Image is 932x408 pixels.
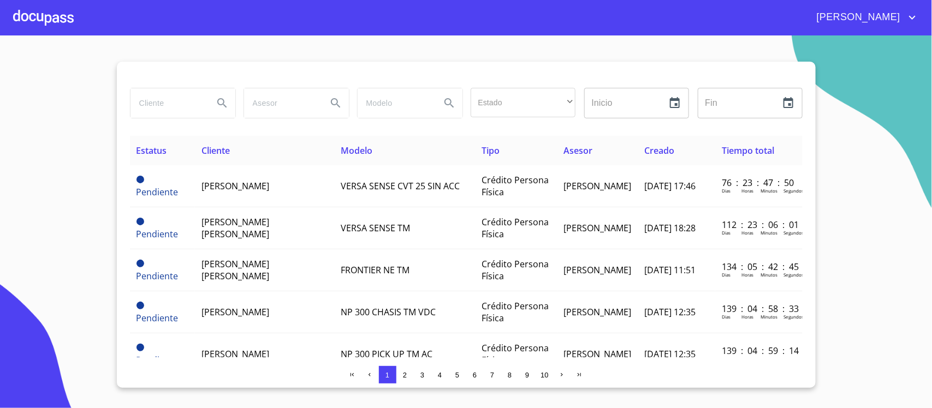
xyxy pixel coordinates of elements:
[722,261,796,273] p: 134 : 05 : 42 : 45
[482,174,549,198] span: Crédito Persona Física
[482,216,549,240] span: Crédito Persona Física
[783,188,804,194] p: Segundos
[501,366,519,383] button: 8
[130,88,205,118] input: search
[645,264,696,276] span: [DATE] 11:51
[209,90,235,116] button: Search
[525,371,529,379] span: 9
[136,228,179,240] span: Pendiente
[385,371,389,379] span: 1
[341,306,436,318] span: NP 300 CHASIS TM VDC
[783,314,804,320] p: Segundos
[473,371,477,379] span: 6
[741,272,753,278] p: Horas
[403,371,407,379] span: 2
[722,272,731,278] p: Dias
[396,366,414,383] button: 2
[136,260,144,267] span: Pendiente
[341,348,432,360] span: NP 300 PICK UP TM AC
[323,90,349,116] button: Search
[722,356,731,362] p: Dias
[201,145,230,157] span: Cliente
[136,218,144,225] span: Pendiente
[761,188,777,194] p: Minutos
[136,312,179,324] span: Pendiente
[722,230,731,236] p: Dias
[201,180,269,192] span: [PERSON_NAME]
[645,306,696,318] span: [DATE] 12:35
[244,88,318,118] input: search
[722,345,796,357] p: 139 : 04 : 59 : 14
[564,145,593,157] span: Asesor
[471,88,575,117] div: ​
[783,272,804,278] p: Segundos
[136,145,167,157] span: Estatus
[809,9,906,26] span: [PERSON_NAME]
[564,306,632,318] span: [PERSON_NAME]
[438,371,442,379] span: 4
[564,264,632,276] span: [PERSON_NAME]
[341,180,460,192] span: VERSA SENSE CVT 25 SIN ACC
[341,145,372,157] span: Modelo
[414,366,431,383] button: 3
[761,230,777,236] p: Minutos
[761,314,777,320] p: Minutos
[645,222,696,234] span: [DATE] 18:28
[564,348,632,360] span: [PERSON_NAME]
[722,177,796,189] p: 76 : 23 : 47 : 50
[482,300,549,324] span: Crédito Persona Física
[482,145,500,157] span: Tipo
[722,145,774,157] span: Tiempo total
[482,258,549,282] span: Crédito Persona Física
[783,356,804,362] p: Segundos
[436,90,462,116] button: Search
[809,9,919,26] button: account of current user
[645,145,675,157] span: Creado
[741,314,753,320] p: Horas
[722,314,731,320] p: Dias
[201,216,269,240] span: [PERSON_NAME] [PERSON_NAME]
[136,176,144,183] span: Pendiente
[783,230,804,236] p: Segundos
[761,356,777,362] p: Minutos
[564,180,632,192] span: [PERSON_NAME]
[136,354,179,366] span: Pendiente
[482,342,549,366] span: Crédito Persona Física
[466,366,484,383] button: 6
[722,303,796,315] p: 139 : 04 : 58 : 33
[490,371,494,379] span: 7
[136,344,144,351] span: Pendiente
[761,272,777,278] p: Minutos
[358,88,432,118] input: search
[484,366,501,383] button: 7
[741,230,753,236] p: Horas
[379,366,396,383] button: 1
[508,371,512,379] span: 8
[449,366,466,383] button: 5
[536,366,554,383] button: 10
[645,348,696,360] span: [DATE] 12:35
[201,258,269,282] span: [PERSON_NAME] [PERSON_NAME]
[541,371,548,379] span: 10
[136,186,179,198] span: Pendiente
[136,270,179,282] span: Pendiente
[519,366,536,383] button: 9
[341,264,409,276] span: FRONTIER NE TM
[420,371,424,379] span: 3
[645,180,696,192] span: [DATE] 17:46
[201,348,269,360] span: [PERSON_NAME]
[341,222,410,234] span: VERSA SENSE TM
[136,302,144,309] span: Pendiente
[431,366,449,383] button: 4
[455,371,459,379] span: 5
[741,188,753,194] p: Horas
[201,306,269,318] span: [PERSON_NAME]
[741,356,753,362] p: Horas
[564,222,632,234] span: [PERSON_NAME]
[722,188,731,194] p: Dias
[722,219,796,231] p: 112 : 23 : 06 : 01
